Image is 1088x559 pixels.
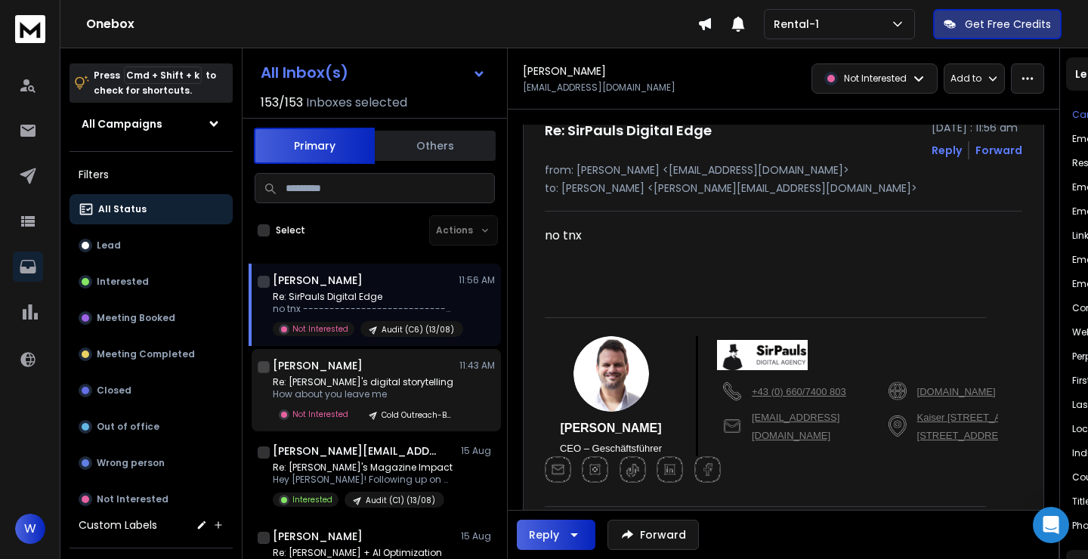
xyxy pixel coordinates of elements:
button: Meeting Booked [70,303,233,333]
p: How about you leave me [273,388,454,400]
button: W [15,514,45,544]
p: 11:43 AM [459,360,495,372]
h1: Re: SirPauls Digital Edge [545,120,712,141]
p: Not Interested [292,323,348,335]
h1: [PERSON_NAME][EMAIL_ADDRESS][DOMAIN_NAME] [273,443,439,459]
button: Reply [517,520,595,550]
img: Facebook [694,456,721,483]
h1: [PERSON_NAME] [523,63,606,79]
a: [DOMAIN_NAME] [917,386,996,397]
h1: [PERSON_NAME] [273,358,363,373]
p: Not Interested [97,493,168,505]
img: Website [889,381,907,400]
p: Not Interested [292,409,348,420]
h1: Onebox [86,15,697,33]
span: Cmd + Shift + k [124,66,202,84]
p: Re: SirPauls Digital Edge [273,291,454,303]
h3: Inboxes selected [306,94,407,112]
button: All Inbox(s) [249,57,498,88]
img: Phone [723,382,741,400]
button: Others [375,129,496,162]
a: [EMAIL_ADDRESS][DOMAIN_NAME] [752,412,839,441]
p: Closed [97,385,131,397]
h1: [PERSON_NAME] [273,273,363,288]
p: Hey [PERSON_NAME]! Following up on my last [273,474,454,486]
img: Email [723,419,741,433]
p: Meeting Completed [97,348,195,360]
button: Get Free Credits [933,9,1062,39]
span: 153 / 153 [261,94,303,112]
img: LinkedIn [657,456,683,483]
button: Forward [607,520,699,550]
p: Wrong person [97,457,165,469]
div: Open Intercom Messenger [1033,507,1069,543]
p: Lead [97,239,121,252]
p: Re: [PERSON_NAME] + AI Optimization [273,547,454,559]
button: Primary [254,128,375,164]
a: +43 (0) 660/7400 803 [752,386,846,397]
img: TikTok [620,456,646,483]
p: Get Free Credits [965,17,1051,32]
p: Interested [292,494,332,505]
button: Interested [70,267,233,297]
p: Add to [950,73,981,85]
button: Lead [70,230,233,261]
img: Miha Hartman [573,336,649,412]
label: Select [276,224,305,236]
p: [EMAIL_ADDRESS][DOMAIN_NAME] [523,82,675,94]
button: Not Interested [70,484,233,514]
p: Meeting Booked [97,312,175,324]
p: Not Interested [844,73,907,85]
p: to: [PERSON_NAME] <[PERSON_NAME][EMAIL_ADDRESS][DOMAIN_NAME]> [545,181,1022,196]
button: Closed [70,375,233,406]
p: Re: [PERSON_NAME]'s digital storytelling [273,376,454,388]
p: [DATE] : 11:56 am [932,120,1022,135]
p: 15 Aug [461,445,495,457]
button: All Campaigns [70,109,233,139]
p: no tnx ------------------------------ [image: Miha [273,303,454,315]
button: Reply [932,143,962,158]
p: Cold Outreach-B5 (13/08) [382,409,454,421]
p: Interested [97,276,149,288]
button: Wrong person [70,448,233,478]
p: Rental-1 [774,17,825,32]
p: All Status [98,203,147,215]
a: [STREET_ADDRESS] [917,430,1015,441]
button: Out of office [70,412,233,442]
p: [PERSON_NAME] [545,419,677,437]
img: SirPauls Logo [717,340,808,370]
h1: All Inbox(s) [261,65,348,80]
p: Press to check for shortcuts. [94,68,216,98]
div: Forward [975,143,1022,158]
button: All Status [70,194,233,224]
img: Email [545,456,571,483]
h1: [PERSON_NAME] [273,529,363,544]
h1: All Campaigns [82,116,162,131]
p: Audit (C6) (13/08) [382,324,454,335]
div: Reply [529,527,559,542]
p: 15 Aug [461,530,495,542]
p: 11:56 AM [459,274,495,286]
p: Re: [PERSON_NAME]'s Magazine Impact [273,462,454,474]
p: from: [PERSON_NAME] <[EMAIL_ADDRESS][DOMAIN_NAME]> [545,162,1022,178]
h3: Custom Labels [79,517,157,533]
img: Instagram [582,456,608,483]
p: Out of office [97,421,159,433]
img: logo [15,15,45,43]
img: Address [889,415,907,437]
h3: Filters [70,164,233,185]
p: CEO – Geschäftsführer [545,441,677,456]
button: Meeting Completed [70,339,233,369]
p: Audit (C1) (13/08) [366,495,435,506]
